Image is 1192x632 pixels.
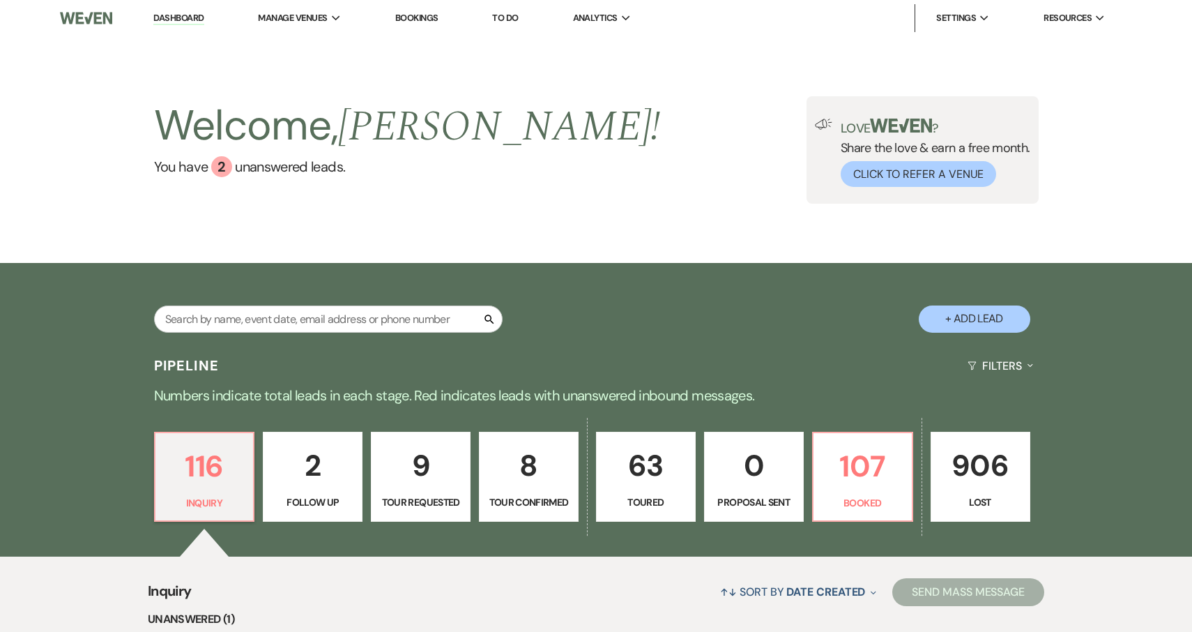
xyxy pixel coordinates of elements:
div: Share the love & earn a free month. [832,119,1030,187]
p: 8 [488,442,570,489]
p: 63 [605,442,687,489]
span: [PERSON_NAME] ! [338,95,660,159]
p: Tour Confirmed [488,495,570,510]
a: Bookings [395,12,438,24]
a: 0Proposal Sent [704,432,804,522]
p: Lost [940,495,1021,510]
a: 2Follow Up [263,432,362,522]
a: 63Toured [596,432,696,522]
span: Resources [1044,11,1092,25]
a: To Do [492,12,518,24]
p: 906 [940,442,1021,489]
button: Click to Refer a Venue [841,161,996,187]
p: Inquiry [164,495,245,511]
button: Sort By Date Created [715,573,882,610]
p: 0 [713,442,795,489]
button: Send Mass Message [892,578,1044,606]
p: Follow Up [272,495,353,510]
a: You have 2 unanswered leads. [154,156,661,177]
div: 2 [211,156,232,177]
button: Filters [962,347,1038,384]
a: 906Lost [931,432,1030,522]
span: Analytics [573,11,618,25]
img: weven-logo-green.svg [870,119,932,133]
a: Dashboard [153,12,204,25]
h2: Welcome, [154,96,661,156]
h3: Pipeline [154,356,220,375]
p: 2 [272,442,353,489]
span: Settings [936,11,976,25]
img: Weven Logo [60,3,113,33]
input: Search by name, event date, email address or phone number [154,306,503,333]
span: Inquiry [148,580,192,610]
p: Tour Requested [380,495,461,510]
a: 9Tour Requested [371,432,471,522]
span: Date Created [786,585,865,599]
p: Numbers indicate total leads in each stage. Red indicates leads with unanswered inbound messages. [94,384,1098,407]
p: 116 [164,443,245,490]
button: + Add Lead [919,306,1030,333]
p: Toured [605,495,687,510]
li: Unanswered (1) [148,610,1044,629]
span: ↑↓ [720,585,737,599]
a: 8Tour Confirmed [479,432,579,522]
p: Proposal Sent [713,495,795,510]
p: Booked [822,495,903,511]
span: Manage Venues [258,11,327,25]
p: Love ? [841,119,1030,135]
img: loud-speaker-illustration.svg [815,119,832,130]
p: 9 [380,442,461,489]
p: 107 [822,443,903,490]
a: 107Booked [812,432,913,522]
a: 116Inquiry [154,432,255,522]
